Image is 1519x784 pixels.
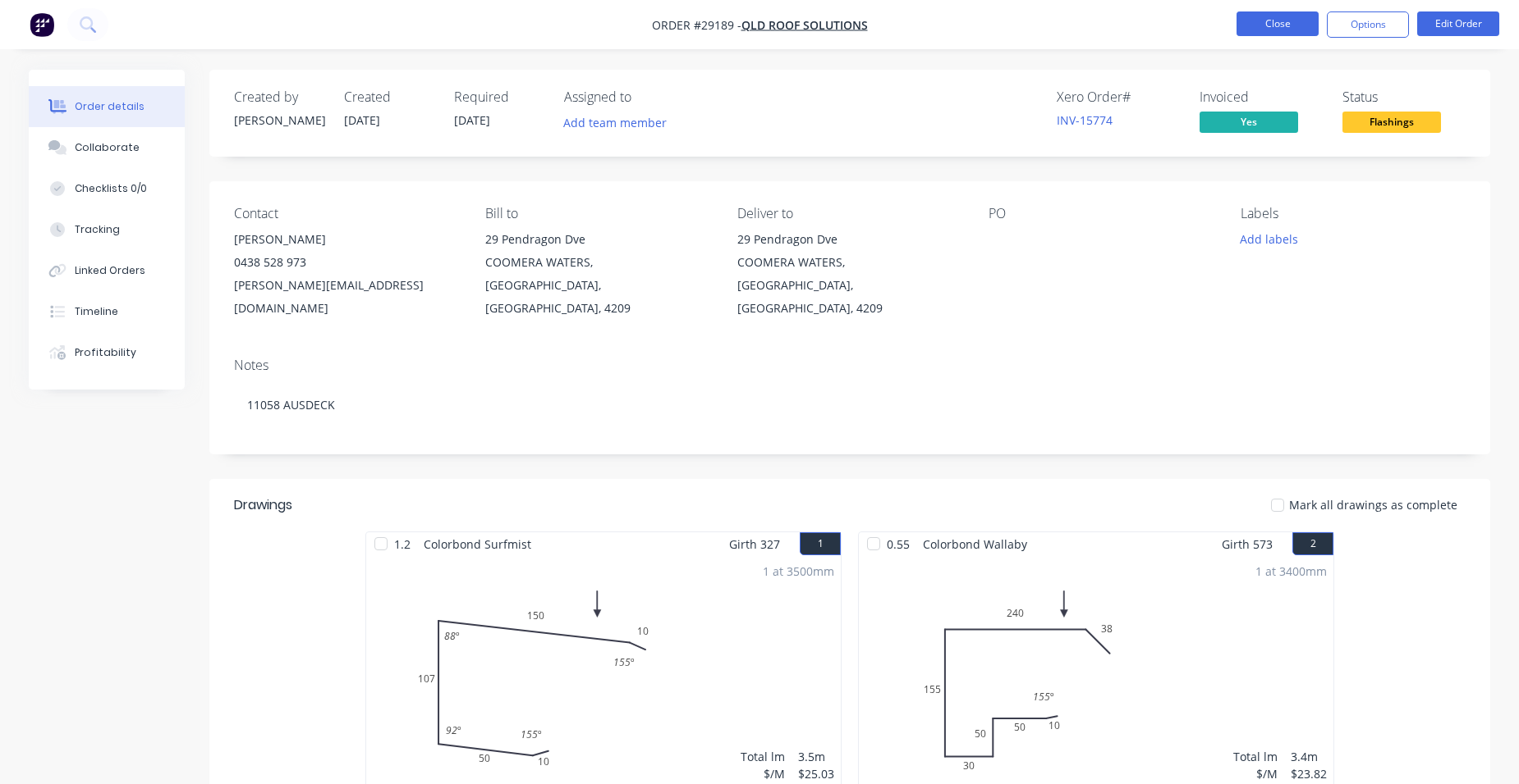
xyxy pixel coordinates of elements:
span: Girth 573 [1222,532,1273,556]
span: 1.2 [388,532,417,556]
button: Tracking [29,209,185,250]
button: Flashings [1342,112,1441,136]
div: $25.03 [798,765,834,782]
div: 3.4m [1291,748,1327,765]
div: Total lm [1233,748,1278,765]
div: Created by [234,89,324,105]
button: 2 [1292,532,1333,555]
div: Checklists 0/0 [75,181,147,196]
div: 0438 528 973 [234,251,459,274]
div: $/M [1233,765,1278,782]
span: [DATE] [454,112,490,128]
div: Timeline [75,304,118,319]
span: [DATE] [344,112,380,128]
div: Status [1342,89,1466,105]
span: Order #29189 - [652,17,741,33]
div: Linked Orders [75,263,145,278]
button: Timeline [29,291,185,332]
button: Add labels [1231,228,1306,250]
div: Contact [234,206,459,221]
div: 29 Pendragon DveCOOMERA WATERS, [GEOGRAPHIC_DATA], [GEOGRAPHIC_DATA], 4209 [485,228,710,320]
div: Required [454,89,544,105]
div: Assigned to [564,89,728,105]
div: COOMERA WATERS, [GEOGRAPHIC_DATA], [GEOGRAPHIC_DATA], 4209 [737,251,962,320]
div: [PERSON_NAME] [234,228,459,251]
button: Profitability [29,332,185,373]
span: Girth 327 [729,532,780,556]
div: Profitability [75,345,136,360]
span: Yes [1200,112,1298,132]
div: Created [344,89,434,105]
div: Collaborate [75,140,140,155]
button: Linked Orders [29,250,185,291]
div: $/M [741,765,785,782]
button: Edit Order [1417,11,1499,36]
div: Deliver to [737,206,962,221]
div: COOMERA WATERS, [GEOGRAPHIC_DATA], [GEOGRAPHIC_DATA], 4209 [485,251,710,320]
div: 1 at 3500mm [763,563,834,580]
div: Tracking [75,222,120,237]
div: Drawings [234,495,292,515]
button: Checklists 0/0 [29,168,185,209]
div: $23.82 [1291,765,1327,782]
div: PO [989,206,1214,221]
span: Mark all drawings as complete [1289,496,1457,513]
div: Invoiced [1200,89,1323,105]
div: Notes [234,358,1466,373]
button: Collaborate [29,127,185,168]
div: 11058 AUSDECK [234,380,1466,430]
button: 1 [800,532,841,555]
div: [PERSON_NAME] [234,112,324,129]
button: Order details [29,86,185,127]
div: 3.5m [798,748,834,765]
div: Total lm [741,748,785,765]
div: Bill to [485,206,710,221]
div: [PERSON_NAME]0438 528 973[PERSON_NAME][EMAIL_ADDRESS][DOMAIN_NAME] [234,228,459,320]
div: 29 Pendragon DveCOOMERA WATERS, [GEOGRAPHIC_DATA], [GEOGRAPHIC_DATA], 4209 [737,228,962,320]
a: QLD Roof Solutions [741,17,868,33]
div: Xero Order # [1057,89,1180,105]
a: INV-15774 [1057,112,1113,128]
span: Colorbond Surfmist [417,532,538,556]
div: 29 Pendragon Dve [485,228,710,251]
button: Close [1237,11,1319,36]
div: Labels [1241,206,1466,221]
span: Colorbond Wallaby [916,532,1034,556]
button: Add team member [555,112,676,134]
div: 1 at 3400mm [1255,563,1327,580]
button: Options [1327,11,1409,38]
div: 29 Pendragon Dve [737,228,962,251]
span: 0.55 [880,532,916,556]
div: Order details [75,99,145,114]
span: Flashings [1342,112,1441,132]
img: Factory [30,12,54,37]
button: Add team member [564,112,676,134]
div: [PERSON_NAME][EMAIL_ADDRESS][DOMAIN_NAME] [234,274,459,320]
